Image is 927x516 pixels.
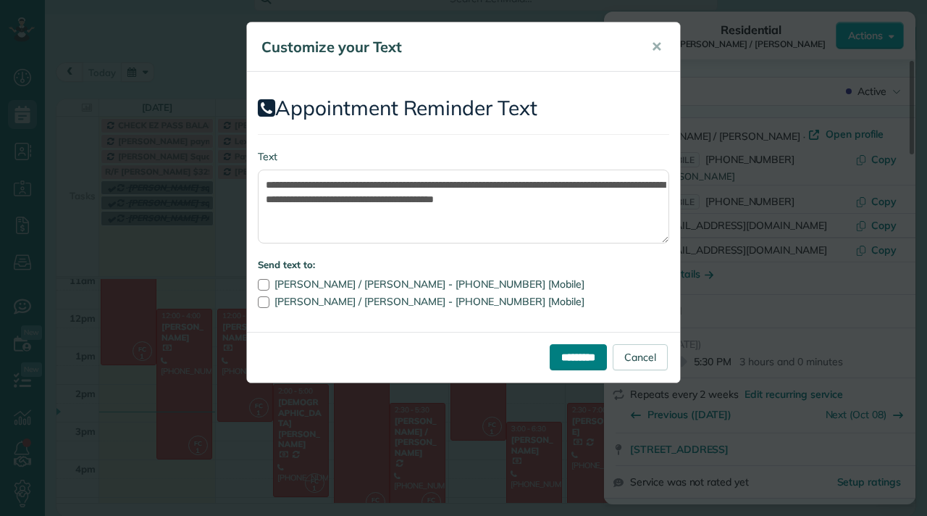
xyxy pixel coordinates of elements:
h5: Customize your Text [261,37,631,57]
span: [PERSON_NAME] / [PERSON_NAME] - [PHONE_NUMBER] [Mobile] [274,295,584,308]
label: Text [258,149,669,164]
a: Cancel [613,344,668,370]
strong: Send text to: [258,259,315,270]
span: ✕ [651,38,662,55]
span: [PERSON_NAME] / [PERSON_NAME] - [PHONE_NUMBER] [Mobile] [274,278,584,291]
h2: Appointment Reminder Text [258,97,669,120]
